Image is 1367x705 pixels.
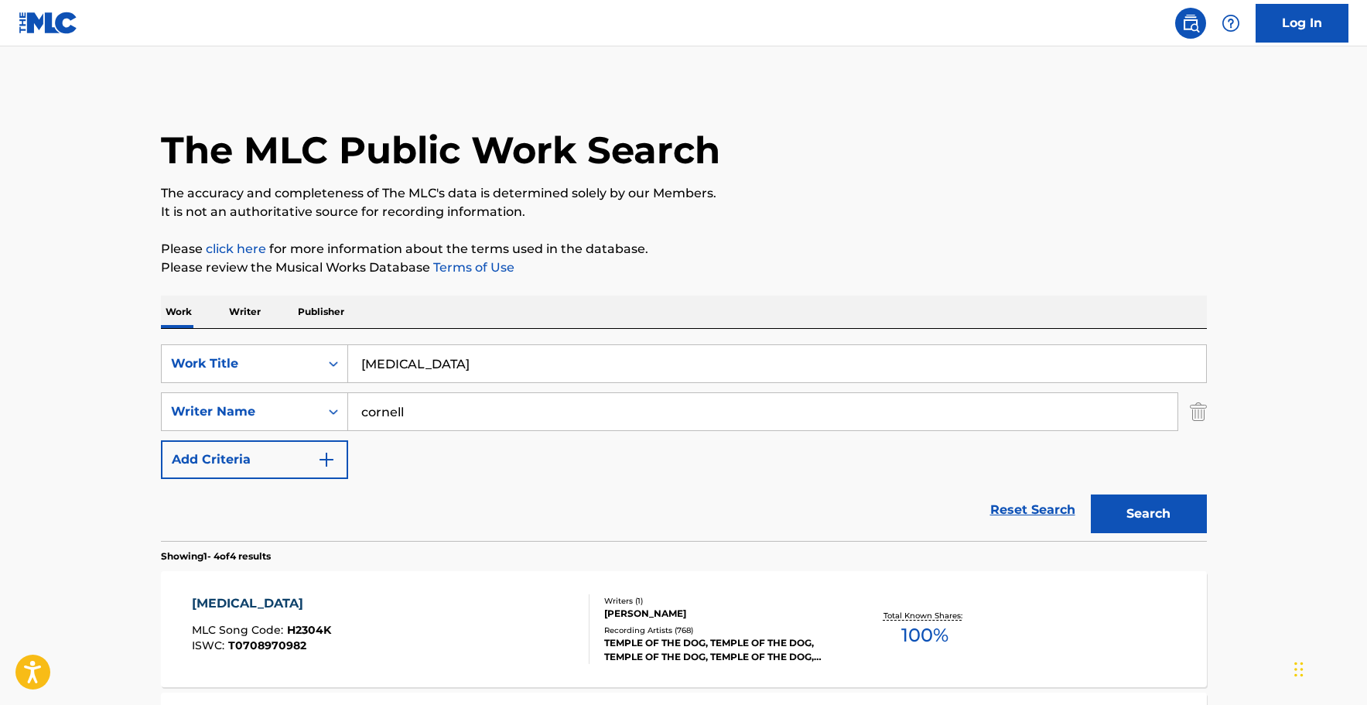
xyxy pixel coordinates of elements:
[1222,14,1240,33] img: help
[171,402,310,421] div: Writer Name
[1091,495,1207,533] button: Search
[192,594,331,613] div: [MEDICAL_DATA]
[192,623,287,637] span: MLC Song Code :
[983,493,1083,527] a: Reset Search
[1256,4,1348,43] a: Log In
[161,549,271,563] p: Showing 1 - 4 of 4 results
[161,296,197,328] p: Work
[1181,14,1200,33] img: search
[604,607,838,621] div: [PERSON_NAME]
[604,625,838,636] div: Recording Artists ( 768 )
[161,240,1207,258] p: Please for more information about the terms used in the database.
[430,260,514,275] a: Terms of Use
[1215,8,1246,39] div: Help
[604,636,838,664] div: TEMPLE OF THE DOG, TEMPLE OF THE DOG, TEMPLE OF THE DOG, TEMPLE OF THE DOG, [DEMOGRAPHIC_DATA] OF...
[317,450,336,469] img: 9d2ae6d4665cec9f34b9.svg
[287,623,331,637] span: H2304K
[19,12,78,34] img: MLC Logo
[224,296,265,328] p: Writer
[171,354,310,373] div: Work Title
[228,638,306,652] span: T0708970982
[161,184,1207,203] p: The accuracy and completeness of The MLC's data is determined solely by our Members.
[293,296,349,328] p: Publisher
[604,595,838,607] div: Writers ( 1 )
[161,571,1207,687] a: [MEDICAL_DATA]MLC Song Code:H2304KISWC:T0708970982Writers (1)[PERSON_NAME]Recording Artists (768)...
[161,127,720,173] h1: The MLC Public Work Search
[901,621,948,649] span: 100 %
[192,638,228,652] span: ISWC :
[161,344,1207,541] form: Search Form
[161,258,1207,277] p: Please review the Musical Works Database
[883,610,966,621] p: Total Known Shares:
[1190,392,1207,431] img: Delete Criterion
[206,241,266,256] a: click here
[1290,631,1367,705] iframe: Chat Widget
[161,203,1207,221] p: It is not an authoritative source for recording information.
[1294,646,1304,693] div: Drag
[1175,8,1206,39] a: Public Search
[161,440,348,479] button: Add Criteria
